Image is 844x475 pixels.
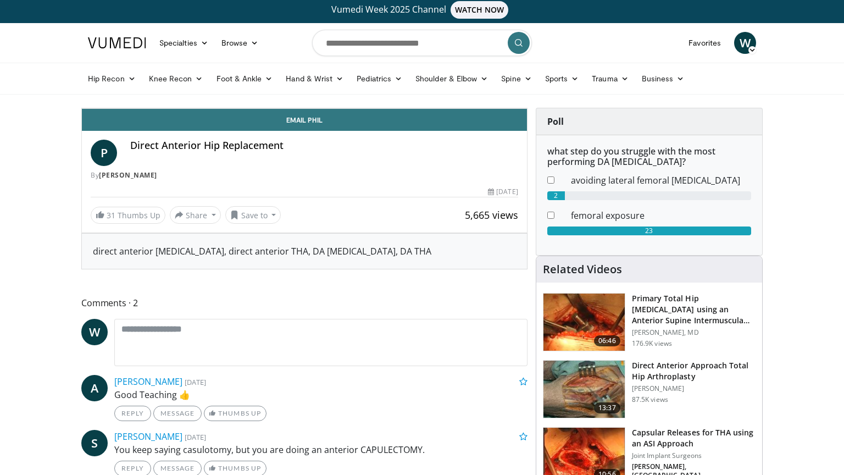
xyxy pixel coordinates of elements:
[543,360,756,418] a: 13:37 Direct Anterior Approach Total Hip Arthroplasty [PERSON_NAME] 87.5K views
[107,210,115,220] span: 31
[734,32,756,54] a: W
[632,360,756,382] h3: Direct Anterior Approach Total Hip Arthroplasty
[93,245,516,258] div: direct anterior [MEDICAL_DATA], direct anterior THA, DA [MEDICAL_DATA], DA THA
[185,432,206,442] small: [DATE]
[632,328,756,337] p: [PERSON_NAME], MD
[91,207,165,224] a: 31 Thumbs Up
[88,37,146,48] img: VuMedi Logo
[585,68,635,90] a: Trauma
[632,384,756,393] p: [PERSON_NAME]
[130,140,518,152] h4: Direct Anterior Hip Replacement
[632,451,756,460] p: Joint Implant Surgeons
[547,146,751,167] h6: what step do you struggle with the most performing DA [MEDICAL_DATA]?
[563,209,759,222] dd: femoral exposure
[632,427,756,449] h3: Capsular Releases for THA using an ASI Approach
[81,68,142,90] a: Hip Recon
[81,319,108,345] a: W
[81,375,108,401] a: A
[82,108,527,109] video-js: Video Player
[114,406,151,421] a: Reply
[114,388,527,401] p: Good Teaching 👍
[409,68,495,90] a: Shoulder & Elbow
[91,140,117,166] a: P
[543,263,622,276] h4: Related Videos
[547,115,564,128] strong: Poll
[114,443,527,456] p: You keep saying casulotomy, but you are doing an anterior CAPULECTOMY.
[350,68,409,90] a: Pediatrics
[563,174,759,187] dd: avoiding lateral femoral [MEDICAL_DATA]
[114,375,182,388] a: [PERSON_NAME]
[547,191,565,200] div: 2
[225,206,281,224] button: Save to
[91,170,518,180] div: By
[185,377,206,387] small: [DATE]
[632,395,668,404] p: 87.5K views
[488,187,518,197] div: [DATE]
[594,335,620,346] span: 06:46
[632,339,672,348] p: 176.9K views
[215,32,265,54] a: Browse
[465,208,518,222] span: 5,665 views
[495,68,538,90] a: Spine
[632,293,756,326] h3: Primary Total Hip [MEDICAL_DATA] using an Anterior Supine Intermuscula…
[153,406,202,421] a: Message
[543,361,625,418] img: 294118_0000_1.png.150x105_q85_crop-smart_upscale.jpg
[82,109,527,131] a: Email Phil
[153,32,215,54] a: Specialties
[170,206,221,224] button: Share
[451,1,509,19] span: WATCH NOW
[90,1,754,19] a: Vumedi Week 2025 ChannelWATCH NOW
[543,294,625,351] img: 263423_3.png.150x105_q85_crop-smart_upscale.jpg
[635,68,691,90] a: Business
[81,296,527,310] span: Comments 2
[142,68,210,90] a: Knee Recon
[81,430,108,456] a: S
[210,68,280,90] a: Foot & Ankle
[682,32,728,54] a: Favorites
[99,170,157,180] a: [PERSON_NAME]
[594,402,620,413] span: 13:37
[312,30,532,56] input: Search topics, interventions
[547,227,751,235] div: 23
[114,430,182,443] a: [PERSON_NAME]
[538,68,586,90] a: Sports
[204,406,266,421] a: Thumbs Up
[279,68,350,90] a: Hand & Wrist
[543,293,756,351] a: 06:46 Primary Total Hip [MEDICAL_DATA] using an Anterior Supine Intermuscula… [PERSON_NAME], MD 1...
